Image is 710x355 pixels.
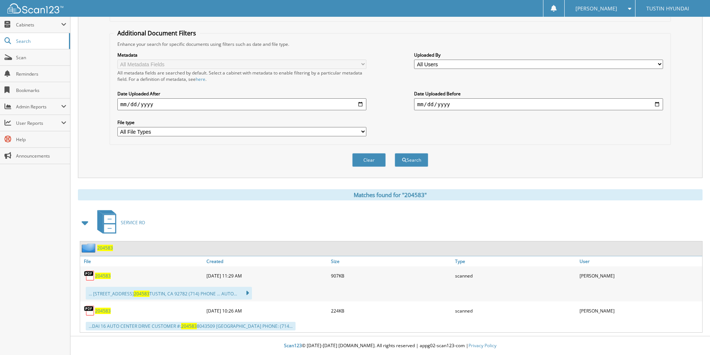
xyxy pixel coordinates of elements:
div: [PERSON_NAME] [578,303,702,318]
div: scanned [453,303,578,318]
div: Matches found for "204583" [78,189,703,200]
a: Size [329,256,454,266]
div: [DATE] 11:29 AM [205,268,329,283]
div: © [DATE]-[DATE] [DOMAIN_NAME]. All rights reserved | appg02-scan123-com | [70,337,710,355]
label: Date Uploaded After [117,91,366,97]
span: Cabinets [16,22,61,28]
img: PDF.png [84,305,95,316]
a: here [196,76,205,82]
button: Clear [352,153,386,167]
span: Reminders [16,71,66,77]
a: 204583 [97,245,113,251]
span: Search [16,38,65,44]
a: Type [453,256,578,266]
a: SERVICE RO [93,208,145,237]
span: Help [16,136,66,143]
span: Scan [16,54,66,61]
img: scan123-logo-white.svg [7,3,63,13]
span: Scan123 [284,342,302,349]
label: Uploaded By [414,52,663,58]
input: start [117,98,366,110]
div: [DATE] 10:26 AM [205,303,329,318]
a: 204583 [95,273,111,279]
label: Date Uploaded Before [414,91,663,97]
div: ... [STREET_ADDRESS] TUSTIN, CA 92782 (714) PHONE ... AUTO... [86,287,252,299]
span: SERVICE RO [121,219,145,226]
div: 224KB [329,303,454,318]
span: Admin Reports [16,104,61,110]
a: 204583 [95,308,111,314]
input: end [414,98,663,110]
div: Enhance your search for specific documents using filters such as date and file type. [114,41,667,47]
img: PDF.png [84,270,95,281]
span: TUSTIN HYUNDAI [646,6,689,11]
img: folder2.png [82,243,97,253]
a: File [80,256,205,266]
div: [PERSON_NAME] [578,268,702,283]
div: 907KB [329,268,454,283]
span: Announcements [16,153,66,159]
span: 204583 [134,291,149,297]
label: Metadata [117,52,366,58]
span: 204583 [181,323,197,329]
label: File type [117,119,366,126]
a: Privacy Policy [468,342,496,349]
span: User Reports [16,120,61,126]
div: All metadata fields are searched by default. Select a cabinet with metadata to enable filtering b... [117,70,366,82]
span: [PERSON_NAME] [575,6,617,11]
button: Search [395,153,428,167]
a: Created [205,256,329,266]
legend: Additional Document Filters [114,29,200,37]
span: Bookmarks [16,87,66,93]
div: ...DAI 16 AUTO CENTER DRIVE CUSTOMER #: 8043509 [GEOGRAPHIC_DATA] PHONE: (714... [86,322,296,330]
div: scanned [453,268,578,283]
a: User [578,256,702,266]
